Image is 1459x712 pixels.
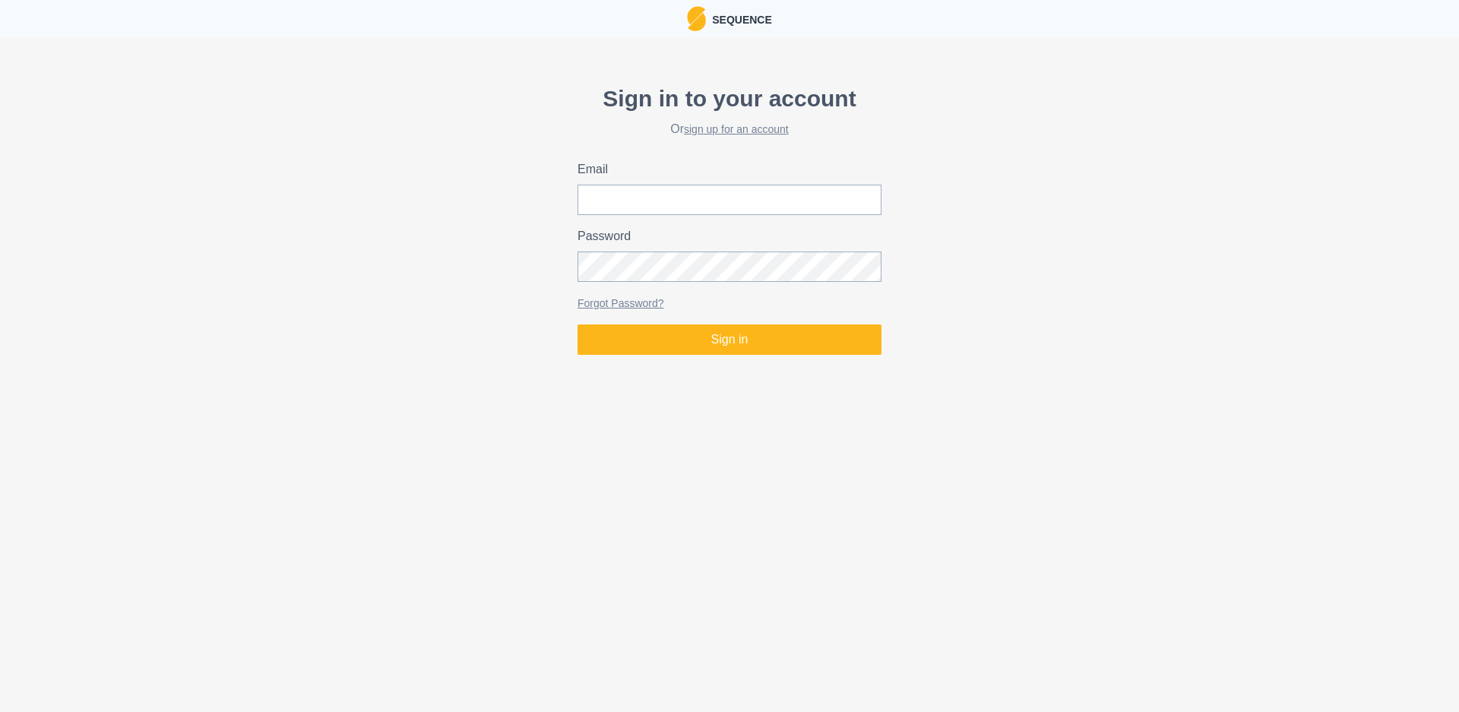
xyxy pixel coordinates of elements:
[578,227,872,245] label: Password
[578,297,664,309] a: Forgot Password?
[578,160,872,179] label: Email
[578,81,881,116] p: Sign in to your account
[578,324,881,355] button: Sign in
[684,123,789,135] a: sign up for an account
[687,6,706,31] img: Logo
[687,6,772,31] a: LogoSequence
[706,9,772,28] p: Sequence
[578,122,881,136] h2: Or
